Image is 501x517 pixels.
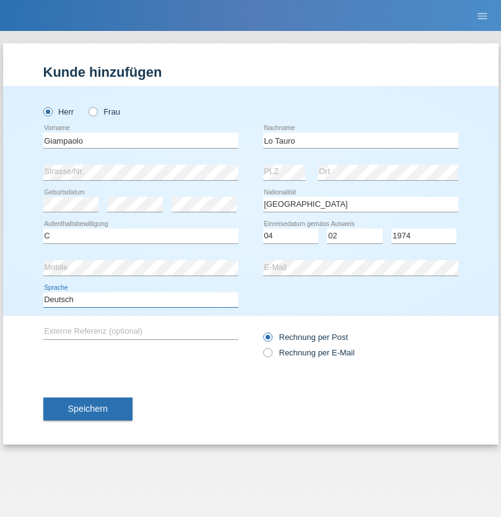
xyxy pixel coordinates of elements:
[263,348,355,357] label: Rechnung per E-Mail
[470,12,495,19] a: menu
[68,404,108,414] span: Speichern
[43,107,74,116] label: Herr
[476,10,489,22] i: menu
[89,107,120,116] label: Frau
[89,107,97,115] input: Frau
[263,332,271,348] input: Rechnung per Post
[43,107,51,115] input: Herr
[263,332,348,342] label: Rechnung per Post
[263,348,271,363] input: Rechnung per E-Mail
[43,64,458,80] h1: Kunde hinzufügen
[43,398,133,421] button: Speichern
